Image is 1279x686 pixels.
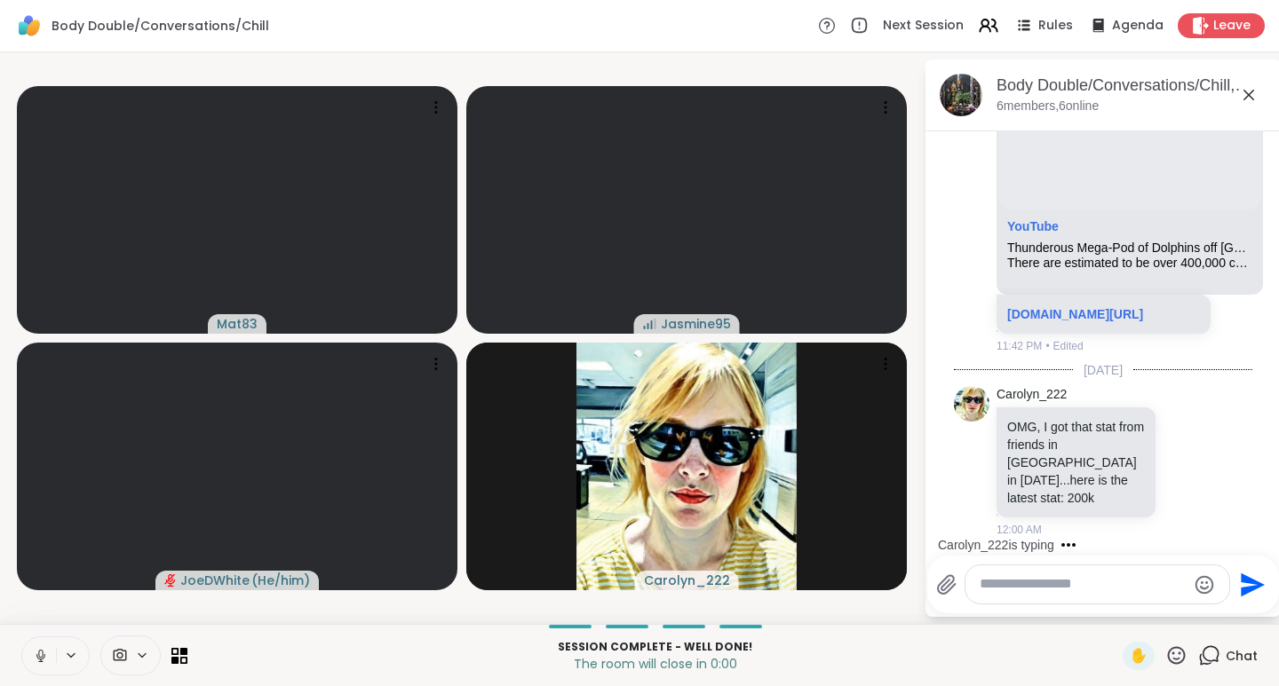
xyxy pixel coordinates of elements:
span: Jasmine95 [661,315,731,333]
span: Next Session [883,17,964,35]
span: JoeDWhite [180,572,250,589]
a: Carolyn_222 [997,386,1067,404]
button: Emoji picker [1194,574,1215,595]
span: audio-muted [164,574,177,587]
div: Body Double/Conversations/Chill, [DATE] [997,75,1267,97]
textarea: Type your message [980,575,1187,594]
span: • [1045,338,1049,354]
img: ShareWell Logomark [14,11,44,41]
a: Attachment [1007,219,1059,233]
span: Edited [1053,338,1084,354]
span: Chat [1226,647,1258,665]
span: Leave [1213,17,1251,35]
img: Body Double/Conversations/Chill, Oct 07 [940,74,982,116]
span: 12:00 AM [997,522,1042,538]
span: Body Double/Conversations/Chill [52,17,269,35]
img: Carolyn_222 [576,343,797,590]
span: Mat83 [217,315,258,333]
div: Thunderous Mega-Pod of Dolphins off [GEOGRAPHIC_DATA], [US_STATE] 🐬 [1007,240,1252,256]
p: The room will close in 0:00 [198,655,1112,673]
div: There are estimated to be over 400,000 common dolphins off the coast of [GEOGRAPHIC_DATA][US_STAT... [1007,256,1252,271]
span: Carolyn_222 [644,572,730,589]
span: [DATE] [1073,361,1133,379]
button: Send [1230,564,1270,604]
a: [DOMAIN_NAME][URL] [1007,307,1143,321]
span: 11:42 PM [997,338,1042,354]
span: Agenda [1112,17,1164,35]
p: Session Complete - well done! [198,639,1112,655]
span: ( He/him ) [251,572,310,589]
span: Rules [1038,17,1073,35]
img: https://sharewell-space-live.sfo3.digitaloceanspaces.com/user-generated/0d92a1c0-b5fe-436d-b9ab-5... [954,386,989,422]
p: OMG, I got that stat from friends in [GEOGRAPHIC_DATA] in [DATE]...here is the latest stat: 200k [1007,418,1145,507]
div: Carolyn_222 is typing [938,536,1054,554]
p: 6 members, 6 online [997,98,1099,115]
span: ✋ [1130,645,1148,666]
